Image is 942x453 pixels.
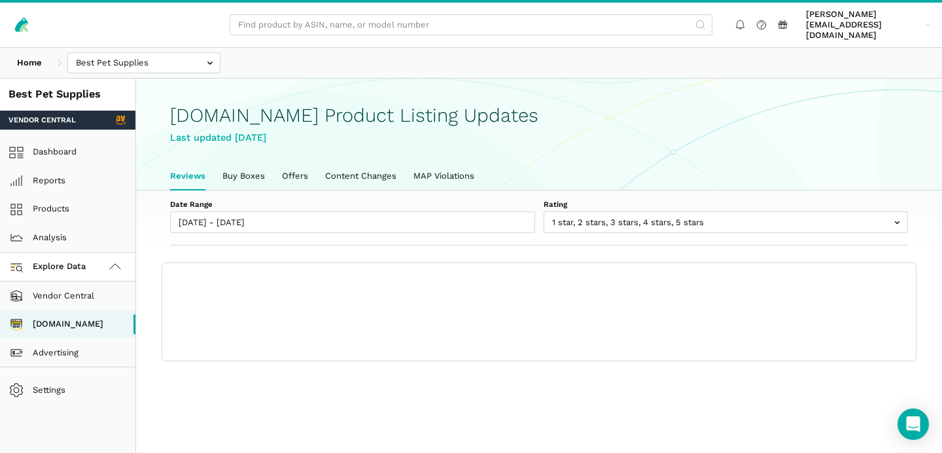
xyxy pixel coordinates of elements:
[9,87,127,102] div: Best Pet Supplies
[9,115,76,125] span: Vendor Central
[405,162,483,190] a: MAP Violations
[802,7,934,43] a: [PERSON_NAME][EMAIL_ADDRESS][DOMAIN_NAME]
[806,9,920,41] span: [PERSON_NAME][EMAIL_ADDRESS][DOMAIN_NAME]
[170,130,908,145] div: Last updated [DATE]
[317,162,405,190] a: Content Changes
[13,259,86,275] span: Explore Data
[898,408,929,440] div: Open Intercom Messenger
[230,14,712,36] input: Find product by ASIN, name, or model number
[170,199,535,209] label: Date Range
[67,52,220,74] input: Best Pet Supplies
[544,211,909,233] input: 1 star, 2 stars, 3 stars, 4 stars, 5 stars
[170,105,908,126] h1: [DOMAIN_NAME] Product Listing Updates
[214,162,273,190] a: Buy Boxes
[162,162,214,190] a: Reviews
[9,52,50,74] a: Home
[273,162,317,190] a: Offers
[544,199,909,209] label: Rating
